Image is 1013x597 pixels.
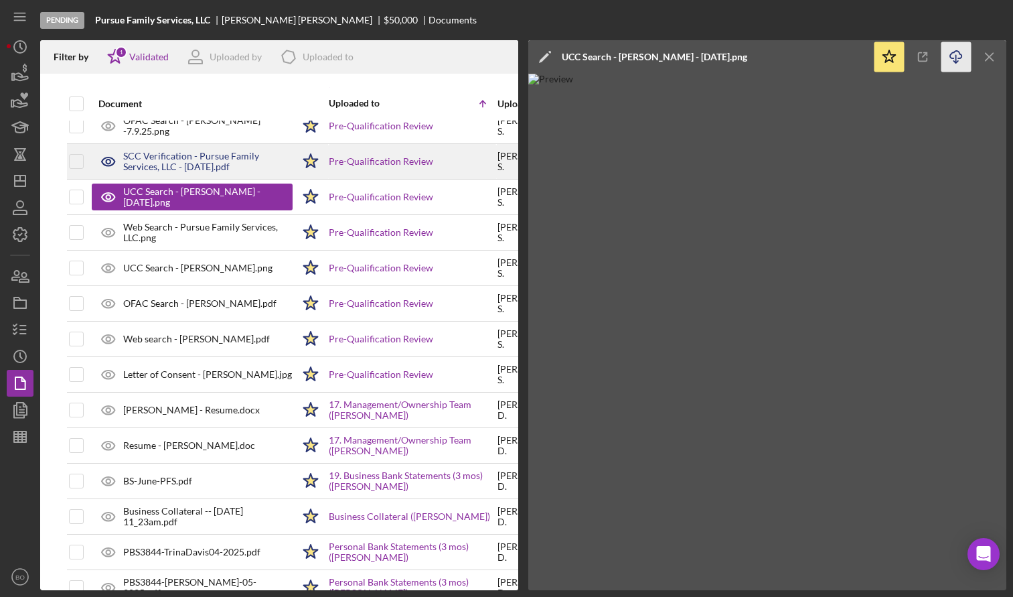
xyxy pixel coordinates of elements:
[329,121,433,131] a: Pre-Qualification Review
[384,15,418,25] div: $50,000
[129,52,169,62] div: Validated
[497,115,572,137] div: [PERSON_NAME] S .
[497,399,572,421] div: [PERSON_NAME] D .
[123,334,270,344] div: Web search - [PERSON_NAME].pdf
[115,46,127,58] div: 1
[528,74,1006,590] img: Preview
[303,52,354,62] div: Uploaded to
[497,257,572,279] div: [PERSON_NAME] S .
[329,263,433,273] a: Pre-Qualification Review
[497,151,572,172] div: [PERSON_NAME] S .
[329,227,433,238] a: Pre-Qualification Review
[967,538,1000,570] div: Open Intercom Messenger
[54,52,98,62] div: Filter by
[123,263,272,273] div: UCC Search - [PERSON_NAME].png
[562,52,747,62] div: UCC Search - [PERSON_NAME] - [DATE].png
[329,156,433,167] a: Pre-Qualification Review
[497,470,572,492] div: [PERSON_NAME] D .
[123,151,293,172] div: SCC Verification - Pursue Family Services, LLC - [DATE].pdf
[329,369,433,380] a: Pre-Qualification Review
[123,186,279,208] div: UCC Search - [PERSON_NAME] - [DATE].png
[329,98,412,109] div: Uploaded to
[497,435,572,456] div: [PERSON_NAME] D .
[329,435,496,456] a: 17. Management/Ownership Team ([PERSON_NAME])
[497,328,572,350] div: [PERSON_NAME] S .
[329,511,490,522] a: Business Collateral ([PERSON_NAME])
[210,52,262,62] div: Uploaded by
[497,364,572,385] div: [PERSON_NAME] S .
[123,506,293,527] div: Business Collateral -- [DATE] 11_23am.pdf
[123,369,292,380] div: Letter of Consent - [PERSON_NAME].jpg
[329,541,496,563] a: Personal Bank Statements (3 mos) ([PERSON_NAME])
[497,541,572,563] div: [PERSON_NAME] D .
[329,334,433,344] a: Pre-Qualification Review
[15,574,25,581] text: BO
[329,192,433,202] a: Pre-Qualification Review
[123,298,277,309] div: OFAC Search - [PERSON_NAME].pdf
[123,222,293,243] div: Web Search - Pursue Family Services, LLC.png
[497,293,572,314] div: [PERSON_NAME] S .
[40,12,84,29] div: Pending
[123,440,255,451] div: Resume - [PERSON_NAME].doc
[123,405,260,415] div: [PERSON_NAME] - Resume.docx
[329,298,433,309] a: Pre-Qualification Review
[428,15,477,25] div: Documents
[98,98,293,109] div: Document
[95,15,210,25] b: Pursue Family Services, LLC
[497,186,572,208] div: [PERSON_NAME] S .
[329,470,496,492] a: 19. Business Bank Statements (3 mos) ([PERSON_NAME])
[123,547,260,557] div: PBS3844-TrinaDavis04-2025.pdf
[123,476,192,486] div: BS-June-PFS.pdf
[123,115,293,137] div: OFAC Search - [PERSON_NAME] -7.9.25.png
[329,399,496,421] a: 17. Management/Ownership Team ([PERSON_NAME])
[7,563,33,590] button: BO
[497,98,572,109] div: Uploaded by
[497,222,572,243] div: [PERSON_NAME] S .
[497,506,572,527] div: [PERSON_NAME] D .
[222,15,384,25] div: [PERSON_NAME] [PERSON_NAME]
